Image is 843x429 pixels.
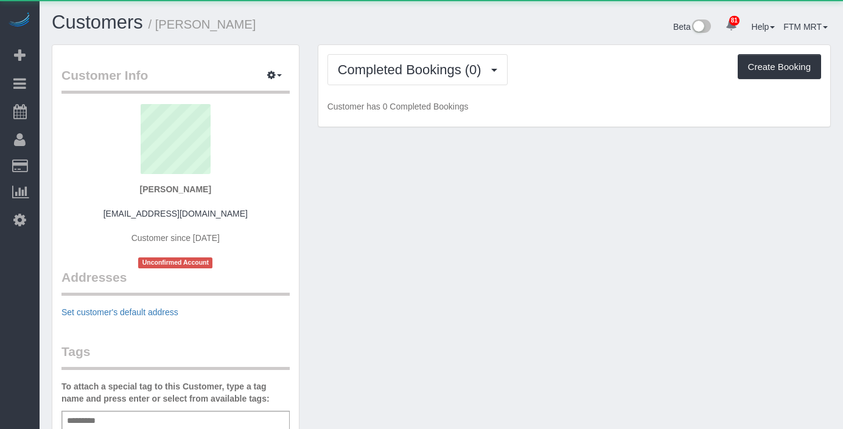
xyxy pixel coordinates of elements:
[140,184,211,194] strong: [PERSON_NAME]
[131,233,220,243] span: Customer since [DATE]
[327,54,508,85] button: Completed Bookings (0)
[103,209,248,218] a: [EMAIL_ADDRESS][DOMAIN_NAME]
[52,12,143,33] a: Customers
[752,22,775,32] a: Help
[138,257,212,268] span: Unconfirmed Account
[673,22,711,32] a: Beta
[783,22,828,32] a: FTM MRT
[61,380,290,405] label: To attach a special tag to this Customer, type a tag name and press enter or select from availabl...
[338,62,488,77] span: Completed Bookings (0)
[691,19,711,35] img: New interface
[719,12,743,39] a: 81
[149,18,256,31] small: / [PERSON_NAME]
[738,54,821,80] button: Create Booking
[61,66,290,94] legend: Customer Info
[729,16,740,26] span: 81
[7,12,32,29] img: Automaid Logo
[61,307,178,317] a: Set customer's default address
[327,100,821,113] p: Customer has 0 Completed Bookings
[61,343,290,370] legend: Tags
